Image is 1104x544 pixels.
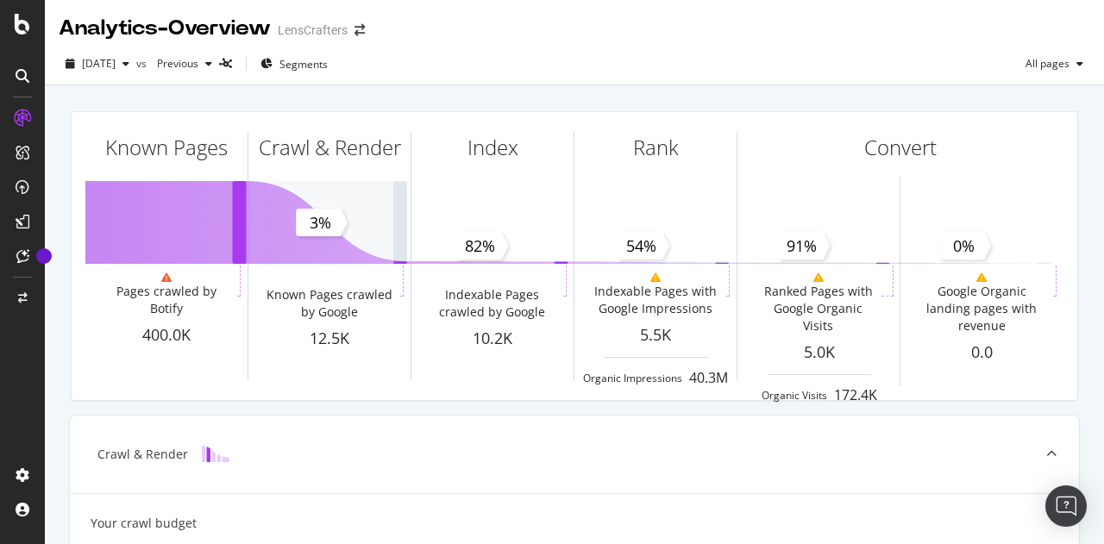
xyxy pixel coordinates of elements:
[150,56,198,71] span: Previous
[59,14,271,43] div: Analytics - Overview
[467,133,518,162] div: Index
[248,328,411,350] div: 12.5K
[424,286,560,321] div: Indexable Pages crawled by Google
[91,515,197,532] div: Your crawl budget
[150,50,219,78] button: Previous
[278,22,348,39] div: LensCrafters
[97,446,188,463] div: Crawl & Render
[1019,56,1069,71] span: All pages
[1019,50,1090,78] button: All pages
[82,56,116,71] span: 2025 Aug. 31st
[583,371,682,385] div: Organic Impressions
[633,133,679,162] div: Rank
[98,283,234,317] div: Pages crawled by Botify
[587,283,723,317] div: Indexable Pages with Google Impressions
[1045,485,1087,527] div: Open Intercom Messenger
[354,24,365,36] div: arrow-right-arrow-left
[59,50,136,78] button: [DATE]
[105,133,228,162] div: Known Pages
[574,324,737,347] div: 5.5K
[279,57,328,72] span: Segments
[689,368,728,388] div: 40.3M
[136,56,150,71] span: vs
[259,133,401,162] div: Crawl & Render
[202,446,229,462] img: block-icon
[85,324,248,347] div: 400.0K
[261,286,397,321] div: Known Pages crawled by Google
[411,328,574,350] div: 10.2K
[36,248,52,264] div: Tooltip anchor
[254,50,335,78] button: Segments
